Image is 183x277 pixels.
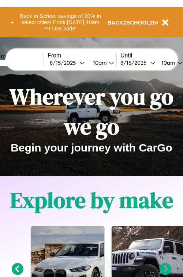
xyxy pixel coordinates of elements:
h1: Explore by make [10,185,173,215]
button: 10am [87,59,116,67]
button: 8/15/2025 [48,59,87,67]
button: Back to School savings of 20% in select cities! Ends [DATE] 10am PT.Use code: [14,11,108,34]
div: 8 / 15 / 2025 [50,59,79,66]
div: 10am [158,59,177,66]
label: From [48,52,116,59]
div: 8 / 16 / 2025 [120,59,150,66]
div: 10am [89,59,109,66]
b: BACK2SCHOOL20 [108,19,156,26]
